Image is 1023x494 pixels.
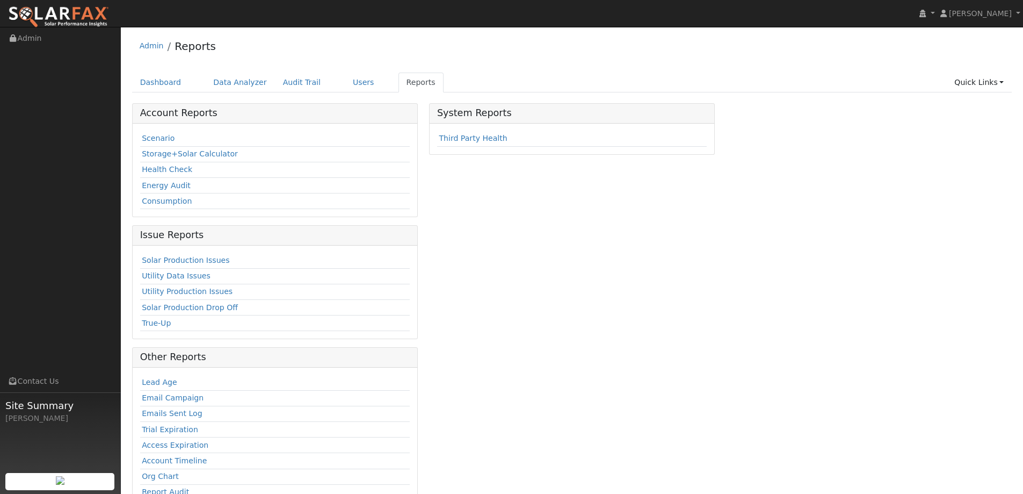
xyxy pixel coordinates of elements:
a: Emails Sent Log [142,409,202,418]
a: Audit Trail [275,73,329,92]
a: True-Up [142,319,171,327]
a: Energy Audit [142,181,191,190]
a: Access Expiration [142,441,208,449]
a: Reports [175,40,216,53]
h5: System Reports [437,108,707,119]
span: [PERSON_NAME] [949,9,1012,18]
div: [PERSON_NAME] [5,413,115,424]
h5: Account Reports [140,108,410,119]
a: Quick Links [946,73,1012,92]
span: Site Summary [5,398,115,413]
a: Reports [398,73,444,92]
a: Org Chart [142,472,179,481]
img: retrieve [56,476,64,485]
a: Dashboard [132,73,190,92]
a: Trial Expiration [142,425,198,434]
a: Utility Data Issues [142,271,211,280]
a: Data Analyzer [205,73,275,92]
a: Email Campaign [142,393,204,402]
a: Solar Production Issues [142,256,229,264]
a: Account Timeline [142,456,207,465]
a: Utility Production Issues [142,287,233,296]
a: Solar Production Drop Off [142,303,238,312]
a: Lead Age [142,378,177,386]
a: Storage+Solar Calculator [142,149,238,158]
h5: Other Reports [140,352,410,363]
a: Admin [140,41,164,50]
img: SolarFax [8,6,109,28]
a: Scenario [142,134,175,142]
a: Users [345,73,382,92]
a: Third Party Health [439,134,507,142]
h5: Issue Reports [140,230,410,241]
a: Health Check [142,165,192,174]
a: Consumption [142,197,192,205]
